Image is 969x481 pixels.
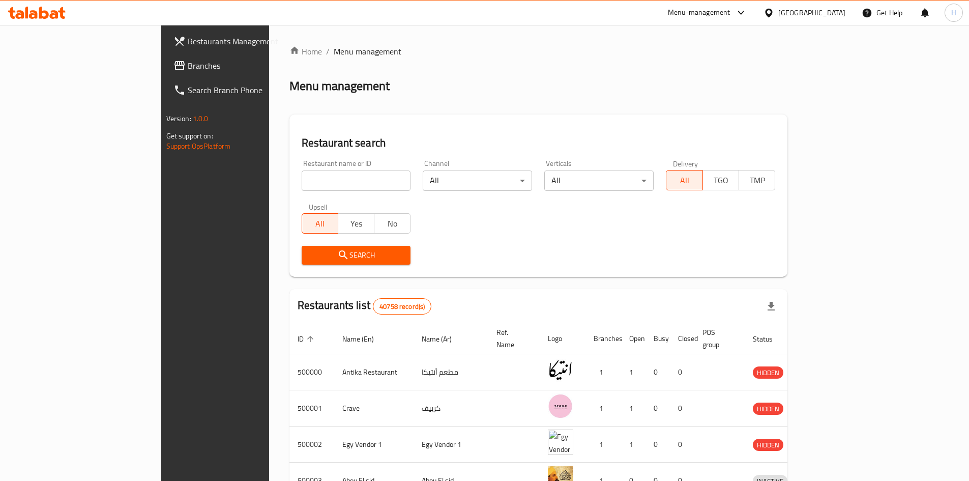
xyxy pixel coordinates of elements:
label: Upsell [309,203,328,210]
span: Status [753,333,786,345]
a: Search Branch Phone [165,78,323,102]
td: 1 [585,390,621,427]
span: All [306,216,334,231]
img: Crave [548,393,573,419]
td: 0 [645,354,670,390]
span: Restaurants Management [188,35,315,47]
th: Open [621,323,645,354]
h2: Restaurant search [302,135,776,151]
span: HIDDEN [753,439,783,451]
th: Busy [645,323,670,354]
span: 1.0.0 [193,112,209,125]
td: 1 [621,390,645,427]
td: 1 [621,354,645,390]
td: 1 [621,427,645,463]
span: TMP [743,173,771,188]
nav: breadcrumb [289,45,788,58]
span: Get support on: [166,129,213,143]
div: Total records count [373,298,431,315]
span: Name (Ar) [422,333,465,345]
span: Search Branch Phone [188,84,315,96]
span: HIDDEN [753,403,783,415]
div: Menu-management [668,7,730,19]
td: Antika Restaurant [334,354,414,390]
span: Branches [188,60,315,72]
div: All [544,171,654,191]
td: 1 [585,427,621,463]
span: Name (En) [342,333,387,345]
div: HIDDEN [753,366,783,379]
span: Yes [342,216,370,231]
td: Egy Vendor 1 [334,427,414,463]
h2: Menu management [289,78,390,94]
span: All [670,173,698,188]
button: TGO [702,170,739,190]
th: Branches [585,323,621,354]
button: Search [302,246,411,265]
div: [GEOGRAPHIC_DATA] [778,7,845,18]
li: / [326,45,330,58]
span: ID [298,333,317,345]
td: Egy Vendor 1 [414,427,488,463]
span: HIDDEN [753,367,783,379]
a: Support.OpsPlatform [166,139,231,153]
td: 0 [670,427,694,463]
th: Logo [540,323,585,354]
span: TGO [707,173,735,188]
td: 0 [670,390,694,427]
button: All [666,170,702,190]
h2: Restaurants list [298,298,432,315]
td: 1 [585,354,621,390]
span: No [378,216,406,231]
th: Closed [670,323,694,354]
img: Egy Vendor 1 [548,430,573,455]
a: Branches [165,53,323,78]
span: Ref. Name [496,326,527,351]
span: Menu management [334,45,401,58]
span: Version: [166,112,191,125]
span: H [951,7,956,18]
img: Antika Restaurant [548,357,573,383]
div: HIDDEN [753,403,783,415]
td: مطعم أنتيكا [414,354,488,390]
input: Search for restaurant name or ID.. [302,171,411,191]
div: Export file [759,294,783,319]
button: All [302,213,338,234]
button: TMP [739,170,775,190]
td: 0 [670,354,694,390]
span: POS group [702,326,732,351]
td: 0 [645,427,670,463]
a: Restaurants Management [165,29,323,53]
div: All [423,171,532,191]
button: No [374,213,410,234]
td: Crave [334,390,414,427]
span: 40758 record(s) [373,302,431,312]
label: Delivery [673,160,698,167]
button: Yes [338,213,374,234]
span: Search [310,249,403,262]
td: 0 [645,390,670,427]
td: كرييف [414,390,488,427]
